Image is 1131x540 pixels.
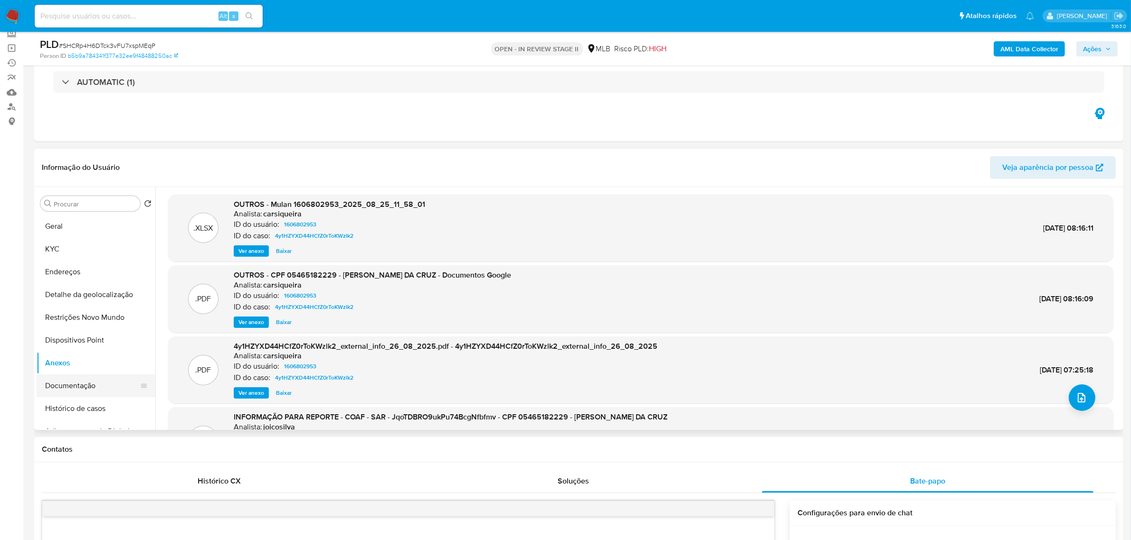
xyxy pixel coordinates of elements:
button: Baixar [271,317,296,328]
h6: carsiqueira [263,280,302,290]
span: 4y1HZYXD44HCfZ0rToKWzlk2 [275,372,353,383]
span: Ver anexo [238,388,264,398]
span: 1606802953 [284,290,316,301]
button: Baixar [271,245,296,257]
a: 4y1HZYXD44HCfZ0rToKWzlk2 [271,301,357,313]
p: ID do caso: [234,373,270,382]
a: b5b9a784341f377e32ee9f48488250ac [68,52,178,60]
span: 1606802953 [284,361,316,372]
span: [DATE] 07:25:18 [1040,364,1093,375]
button: Documentação [37,374,148,397]
p: .XLSX [194,223,213,233]
button: Ações [1076,41,1118,56]
span: Soluções [558,475,589,486]
span: [DATE] 08:16:09 [1039,293,1093,304]
p: Analista: [234,422,262,432]
button: Retornar ao pedido padrão [144,200,152,210]
a: 1606802953 [280,361,320,372]
h1: Contatos [42,445,1116,454]
div: MLB [587,44,611,54]
button: Adiantamentos de Dinheiro [37,420,155,443]
span: Risco PLD: [615,44,667,54]
p: ID do usuário: [234,220,279,229]
p: emerson.gomes@mercadopago.com.br [1057,11,1111,20]
a: Sair [1114,11,1124,21]
span: OUTROS - Mulan 1606802953_2025_08_25_11_58_01 [234,199,425,210]
a: Notificações [1026,12,1034,20]
h6: carsiqueira [263,351,302,361]
button: Geral [37,215,155,238]
input: Procurar [54,200,136,208]
span: HIGH [649,43,667,54]
button: AML Data Collector [994,41,1065,56]
h6: joicosilva [263,422,295,432]
span: OUTROS - CPF 05465182229 - [PERSON_NAME] DA CRUZ - Documentos Google [234,270,511,280]
span: 1606802953 [284,219,316,230]
button: Ver anexo [234,317,269,328]
p: ID do caso: [234,231,270,241]
button: search-icon [239,9,259,23]
b: PLD [40,37,59,52]
span: 4y1HZYXD44HCfZ0rToKWzlk2_external_info_26_08_2025.pdf - 4y1HZYXD44HCfZ0rToKWzlk2_external_info_26... [234,341,657,352]
span: Ver anexo [238,246,264,256]
button: Detalhe da geolocalização [37,283,155,306]
span: Baixar [276,317,292,327]
button: Anexos [37,352,155,374]
button: Ver anexo [234,387,269,399]
button: Restrições Novo Mundo [37,306,155,329]
input: Pesquise usuários ou casos... [35,10,263,22]
span: INFORMAÇÃO PARA REPORTE - COAF - SAR - JqoTDBRO9ukPu74BcgNfbfmv - CPF 05465182229 - [PERSON_NAME]... [234,411,667,422]
a: 4y1HZYXD44HCfZ0rToKWzlk2 [271,230,357,242]
span: 4y1HZYXD44HCfZ0rToKWzlk2 [275,301,353,313]
p: ID do caso: [234,302,270,312]
p: OPEN - IN REVIEW STAGE II [491,42,583,56]
span: Ações [1083,41,1102,56]
span: 3.163.0 [1111,22,1126,30]
button: upload-file [1069,384,1095,411]
h6: carsiqueira [263,209,302,219]
a: 4y1HZYXD44HCfZ0rToKWzlk2 [271,372,357,383]
div: AUTOMATIC (1) [53,71,1104,93]
b: AML Data Collector [1000,41,1058,56]
span: Atalhos rápidos [966,11,1017,21]
span: Bate-papo [910,475,945,486]
span: Histórico CX [198,475,241,486]
button: Dispositivos Point [37,329,155,352]
a: 1606802953 [280,290,320,301]
button: Baixar [271,387,296,399]
button: Procurar [44,200,52,207]
h3: Configurações para envio de chat [798,508,1108,518]
button: Veja aparência por pessoa [990,156,1116,179]
span: 4y1HZYXD44HCfZ0rToKWzlk2 [275,230,353,242]
button: Histórico de casos [37,397,155,420]
span: Ver anexo [238,317,264,327]
span: s [232,11,235,20]
a: 1606802953 [280,219,320,230]
h1: Informação do Usuário [42,163,120,172]
button: Endereços [37,261,155,283]
button: KYC [37,238,155,261]
span: Baixar [276,388,292,398]
p: .PDF [196,365,211,375]
p: .PDF [196,294,211,304]
span: Alt [219,11,227,20]
button: Ver anexo [234,245,269,257]
p: ID do usuário: [234,362,279,371]
span: [DATE] 08:16:11 [1043,223,1093,233]
span: Baixar [276,246,292,256]
h3: AUTOMATIC (1) [77,77,135,87]
span: Veja aparência por pessoa [1002,156,1093,179]
span: # SHCRp4H6DTck3vFU7xspMEqP [59,41,155,50]
p: Analista: [234,209,262,219]
p: ID do usuário: [234,291,279,300]
b: Person ID [40,52,66,60]
p: Analista: [234,280,262,290]
p: Analista: [234,351,262,361]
